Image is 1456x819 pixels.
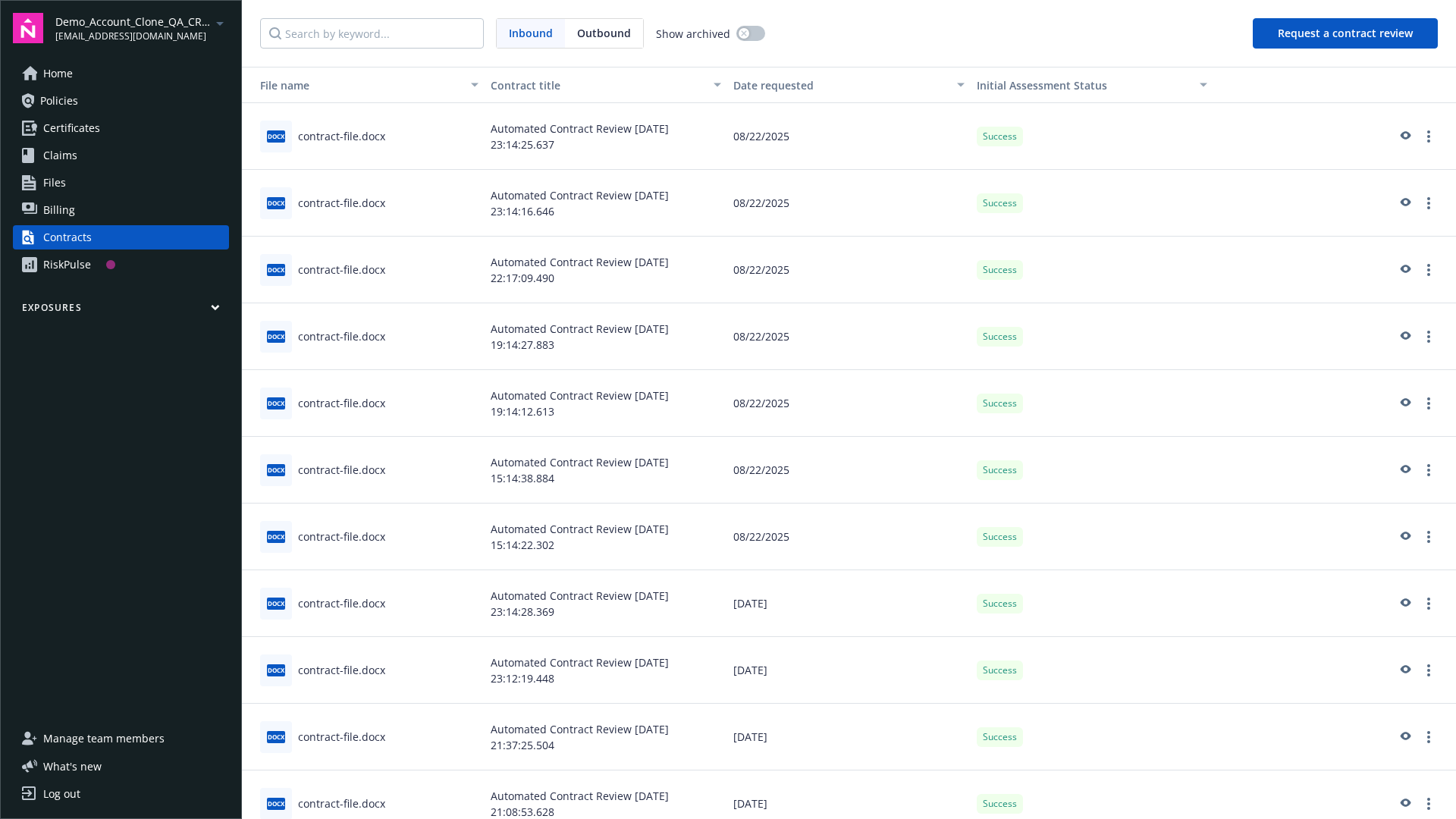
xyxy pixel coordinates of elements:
[983,664,1017,677] span: Success
[43,143,77,168] span: Claims
[13,301,229,320] button: Exposures
[1420,127,1438,146] a: more
[485,570,727,637] div: Automated Contract Review [DATE] 23:14:28.369
[977,78,1107,93] span: Initial Assessment Status
[485,237,727,303] div: Automated Contract Review [DATE] 22:17:09.490
[1420,795,1438,813] a: more
[267,397,285,409] span: docx
[43,61,73,86] span: Home
[983,730,1017,744] span: Success
[983,330,1017,344] span: Success
[43,782,80,806] div: Log out
[298,529,385,544] div: contract-file.docx
[13,89,229,113] a: Policies
[727,704,970,770] div: [DATE]
[1420,194,1438,212] a: more
[727,437,970,504] div: 08/22/2025
[13,61,229,86] a: Home
[267,731,285,742] span: docx
[43,726,165,751] span: Manage team members
[248,77,462,93] div: File name
[43,116,100,140] span: Certificates
[656,26,730,42] span: Show archived
[267,264,285,275] span: docx
[485,637,727,704] div: Automated Contract Review [DATE] 23:12:19.448
[1420,661,1438,679] a: more
[1395,728,1414,746] a: preview
[485,504,727,570] div: Automated Contract Review [DATE] 15:14:22.302
[1395,194,1414,212] a: preview
[1253,18,1438,49] button: Request a contract review
[727,103,970,170] div: 08/22/2025
[298,462,385,478] div: contract-file.docx
[40,89,78,113] span: Policies
[727,637,970,704] div: [DATE]
[727,303,970,370] div: 08/22/2025
[485,303,727,370] div: Automated Contract Review [DATE] 19:14:27.883
[509,25,553,41] span: Inbound
[55,14,211,30] span: Demo_Account_Clone_QA_CR_Tests_Prospect
[298,729,385,745] div: contract-file.docx
[1420,261,1438,279] a: more
[1420,528,1438,546] a: more
[43,758,102,774] span: What ' s new
[565,19,643,48] span: Outbound
[1420,394,1438,413] a: more
[727,570,970,637] div: [DATE]
[13,13,43,43] img: navigator-logo.svg
[267,598,285,609] span: docx
[298,195,385,211] div: contract-file.docx
[727,67,970,103] button: Date requested
[983,463,1017,477] span: Success
[55,13,229,43] button: Demo_Account_Clone_QA_CR_Tests_Prospect[EMAIL_ADDRESS][DOMAIN_NAME]arrowDropDown
[733,77,947,93] div: Date requested
[485,437,727,504] div: Automated Contract Review [DATE] 15:14:38.884
[485,370,727,437] div: Automated Contract Review [DATE] 19:14:12.613
[1395,127,1414,146] a: preview
[977,77,1191,93] div: Toggle SortBy
[497,19,565,48] span: Inbound
[298,128,385,144] div: contract-file.docx
[727,504,970,570] div: 08/22/2025
[13,225,229,249] a: Contracts
[13,758,126,774] button: What's new
[267,130,285,142] span: docx
[1420,595,1438,613] a: more
[1395,394,1414,413] a: preview
[13,171,229,195] a: Files
[13,253,229,277] a: RiskPulse
[298,795,385,811] div: contract-file.docx
[43,171,66,195] span: Files
[267,664,285,676] span: docx
[1395,795,1414,813] a: preview
[298,662,385,678] div: contract-file.docx
[260,18,484,49] input: Search by keyword...
[1420,728,1438,746] a: more
[485,103,727,170] div: Automated Contract Review [DATE] 23:14:25.637
[13,198,229,222] a: Billing
[1395,461,1414,479] a: preview
[298,262,385,278] div: contract-file.docx
[298,395,385,411] div: contract-file.docx
[485,704,727,770] div: Automated Contract Review [DATE] 21:37:25.504
[1420,461,1438,479] a: more
[1395,661,1414,679] a: preview
[298,595,385,611] div: contract-file.docx
[267,464,285,475] span: docx
[13,143,229,168] a: Claims
[983,263,1017,277] span: Success
[267,798,285,809] span: docx
[248,77,462,93] div: Toggle SortBy
[983,597,1017,610] span: Success
[727,370,970,437] div: 08/22/2025
[13,726,229,751] a: Manage team members
[267,531,285,542] span: docx
[983,196,1017,210] span: Success
[43,198,75,222] span: Billing
[491,77,704,93] div: Contract title
[267,197,285,209] span: docx
[211,14,229,32] a: arrowDropDown
[727,170,970,237] div: 08/22/2025
[1395,328,1414,346] a: preview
